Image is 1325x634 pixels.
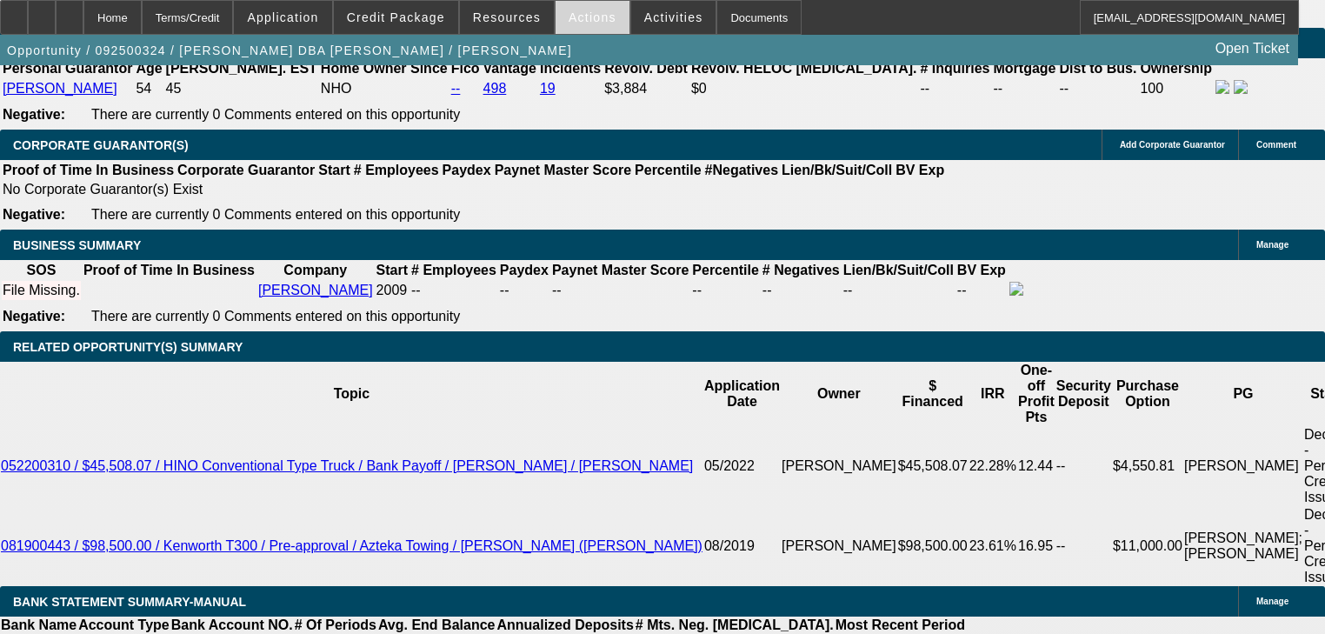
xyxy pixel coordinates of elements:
[781,362,897,426] th: Owner
[1,458,693,473] a: 052200310 / $45,508.07 / HINO Conventional Type Truck / Bank Payoff / [PERSON_NAME] / [PERSON_NAME]
[77,617,170,634] th: Account Type
[376,281,409,300] td: 2009
[483,81,507,96] a: 498
[1215,80,1229,94] img: facebook-icon.png
[1112,362,1183,426] th: Purchase Option
[635,617,835,634] th: # Mts. Neg. [MEDICAL_DATA].
[842,281,955,300] td: --
[3,81,117,96] a: [PERSON_NAME]
[473,10,541,24] span: Resources
[1256,140,1296,150] span: Comment
[781,506,897,586] td: [PERSON_NAME]
[91,207,460,222] span: There are currently 0 Comments entered on this opportunity
[294,617,377,634] th: # Of Periods
[318,163,350,177] b: Start
[1139,79,1213,98] td: 100
[258,283,373,297] a: [PERSON_NAME]
[91,309,460,324] span: There are currently 0 Comments entered on this opportunity
[1055,506,1112,586] td: --
[1256,240,1288,250] span: Manage
[603,79,689,98] td: $3,884
[956,281,1007,300] td: --
[460,1,554,34] button: Resources
[1059,79,1138,98] td: --
[552,283,689,298] div: --
[1112,506,1183,586] td: $11,000.00
[376,263,408,277] b: Start
[91,107,460,122] span: There are currently 0 Comments entered on this opportunity
[1256,597,1288,606] span: Manage
[969,362,1017,426] th: IRR
[411,263,496,277] b: # Employees
[919,79,990,98] td: --
[692,283,758,298] div: --
[631,1,716,34] button: Activities
[7,43,572,57] span: Opportunity / 092500324 / [PERSON_NAME] DBA [PERSON_NAME] / [PERSON_NAME]
[177,163,315,177] b: Corporate Guarantor
[496,617,634,634] th: Annualized Deposits
[540,81,556,96] a: 19
[1140,61,1212,76] b: Ownership
[13,138,189,152] span: CORPORATE GUARANTOR(S)
[835,617,966,634] th: Most Recent Period
[2,162,175,179] th: Proof of Time In Business
[354,163,439,177] b: # Employees
[569,10,616,24] span: Actions
[135,79,163,98] td: 54
[897,506,969,586] td: $98,500.00
[969,426,1017,506] td: 22.28%
[1234,80,1248,94] img: linkedin-icon.png
[1017,362,1055,426] th: One-off Profit Pts
[1017,426,1055,506] td: 12.44
[843,263,954,277] b: Lien/Bk/Suit/Coll
[377,617,496,634] th: Avg. End Balance
[3,309,65,324] b: Negative:
[690,79,918,98] td: $0
[3,207,65,222] b: Negative:
[994,61,1056,76] b: Mortgage
[1208,34,1296,63] a: Open Ticket
[703,506,781,586] td: 08/2019
[495,163,631,177] b: Paynet Master Score
[1112,426,1183,506] td: $4,550.81
[920,61,989,76] b: # Inquiries
[762,263,840,277] b: # Negatives
[1009,282,1023,296] img: facebook-icon.png
[552,263,689,277] b: Paynet Master Score
[1,538,702,553] a: 081900443 / $98,500.00 / Kenworth T300 / Pre-approval / Azteka Towing / [PERSON_NAME] ([PERSON_NA...
[782,163,892,177] b: Lien/Bk/Suit/Coll
[781,426,897,506] td: [PERSON_NAME]
[897,426,969,506] td: $45,508.07
[1055,426,1112,506] td: --
[635,163,701,177] b: Percentile
[692,263,758,277] b: Percentile
[897,362,969,426] th: $ Financed
[896,163,944,177] b: BV Exp
[347,10,445,24] span: Credit Package
[705,163,779,177] b: #Negatives
[83,262,256,279] th: Proof of Time In Business
[165,79,318,98] td: 45
[993,79,1057,98] td: --
[762,283,840,298] div: --
[1183,506,1303,586] td: [PERSON_NAME]; [PERSON_NAME]
[320,79,449,98] td: NHO
[1060,61,1137,76] b: Dist to Bus.
[703,362,781,426] th: Application Date
[1183,426,1303,506] td: [PERSON_NAME]
[969,506,1017,586] td: 23.61%
[957,263,1006,277] b: BV Exp
[411,283,421,297] span: --
[1120,140,1225,150] span: Add Corporate Guarantor
[556,1,629,34] button: Actions
[1183,362,1303,426] th: PG
[13,340,243,354] span: RELATED OPPORTUNITY(S) SUMMARY
[3,283,80,298] div: File Missing.
[283,263,347,277] b: Company
[500,263,549,277] b: Paydex
[604,61,688,76] b: Revolv. Debt
[247,10,318,24] span: Application
[334,1,458,34] button: Credit Package
[13,595,246,609] span: BANK STATEMENT SUMMARY-MANUAL
[3,107,65,122] b: Negative:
